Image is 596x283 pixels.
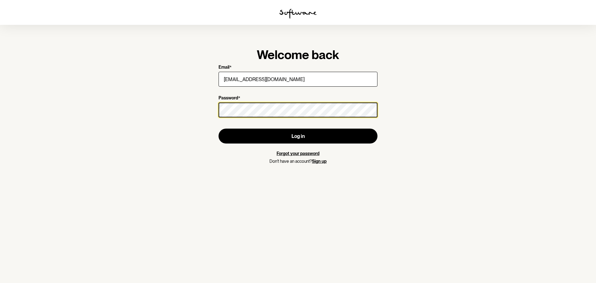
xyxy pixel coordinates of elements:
[219,65,229,71] p: Email
[219,47,377,62] h1: Welcome back
[312,159,327,164] a: Sign up
[219,129,377,144] button: Log in
[219,95,238,101] p: Password
[279,9,317,19] img: software logo
[277,151,319,156] a: Forgot your password
[219,159,377,164] p: Don't have an account?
